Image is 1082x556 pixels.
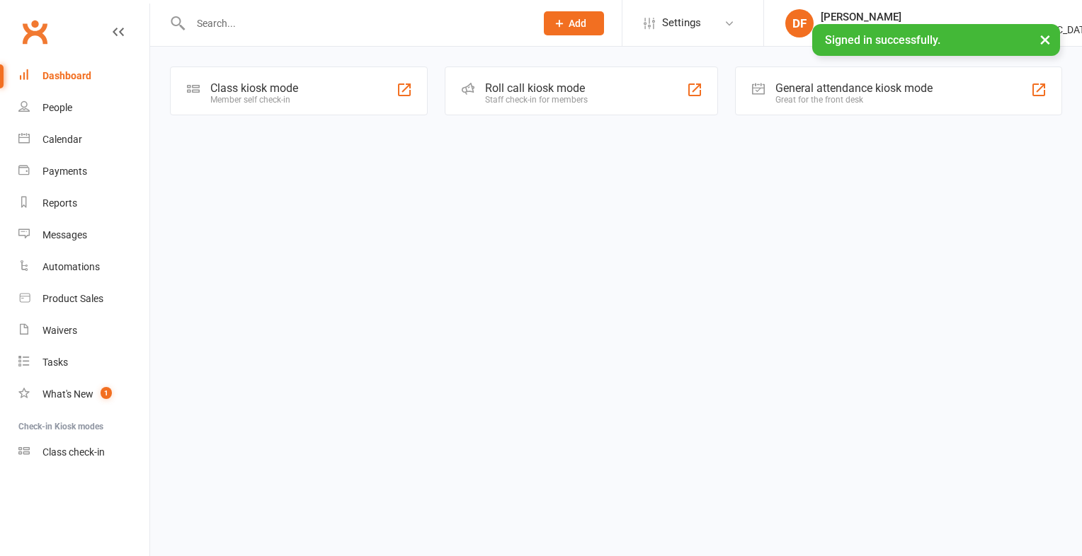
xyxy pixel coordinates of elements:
div: Payments [42,166,87,177]
div: Product Sales [42,293,103,304]
div: Tasks [42,357,68,368]
div: Class check-in [42,446,105,458]
a: Product Sales [18,283,149,315]
div: Class kiosk mode [210,81,298,95]
div: People [42,102,72,113]
a: Messages [18,219,149,251]
a: Automations [18,251,149,283]
div: What's New [42,388,93,400]
input: Search... [186,13,525,33]
button: Add [544,11,604,35]
div: General attendance kiosk mode [775,81,933,95]
a: Class kiosk mode [18,436,149,468]
a: People [18,92,149,124]
span: Signed in successfully. [825,33,940,47]
span: Add [569,18,586,29]
div: DF [785,9,814,37]
a: Waivers [18,315,149,347]
a: Clubworx [17,14,52,50]
span: 1 [101,387,112,399]
div: Member self check-in [210,95,298,105]
div: Messages [42,229,87,241]
div: Roll call kiosk mode [485,81,588,95]
button: × [1032,24,1058,54]
div: Automations [42,261,100,272]
a: Dashboard [18,60,149,92]
div: Dashboard [42,70,91,81]
a: Payments [18,156,149,187]
div: Calendar [42,134,82,145]
a: What's New1 [18,378,149,410]
a: Tasks [18,347,149,378]
div: Great for the front desk [775,95,933,105]
div: Waivers [42,325,77,336]
span: Settings [662,7,701,39]
a: Calendar [18,124,149,156]
div: Staff check-in for members [485,95,588,105]
a: Reports [18,187,149,219]
div: Reports [42,197,77,209]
